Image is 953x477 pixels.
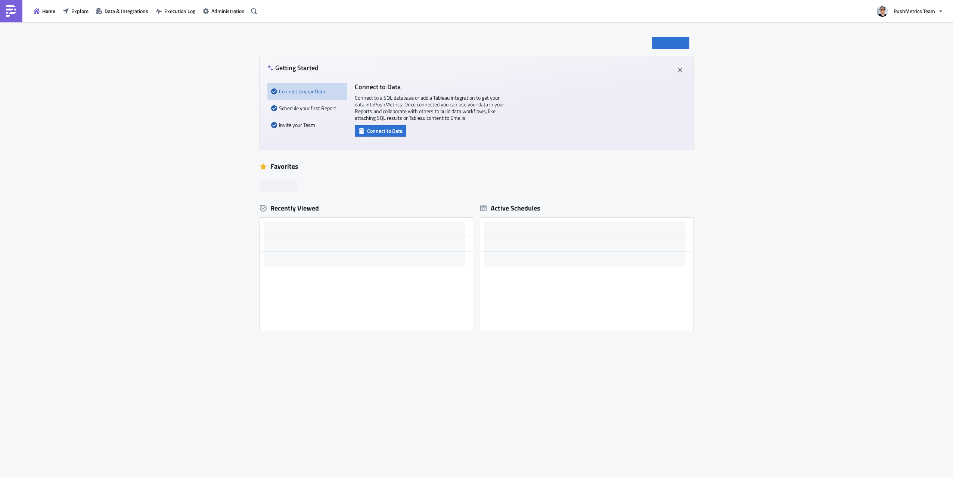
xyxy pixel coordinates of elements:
button: Execution Log [152,5,199,17]
button: Data & Integrations [92,5,152,17]
div: Invite your Team [271,116,344,133]
button: Explore [59,5,92,17]
a: Connect to Data [355,126,406,134]
img: Avatar [876,5,889,18]
div: Recently Viewed [260,203,473,214]
button: Administration [199,5,248,17]
span: Data & Integrations [105,7,148,15]
span: PushMetrics Team [894,7,935,15]
span: Administration [211,7,245,15]
div: Schedule your first Report [271,100,344,116]
img: PushMetrics [5,5,17,17]
button: Connect to Data [355,125,406,137]
div: Connect to your Data [271,83,344,100]
h4: Connect to Data [355,83,504,91]
span: Connect to Data [367,127,403,135]
span: Execution Log [164,7,195,15]
button: PushMetrics Team [872,3,947,19]
div: Favorites [260,161,693,172]
button: Home [30,5,59,17]
p: Connect to a SQL database or add a Tableau integration to get your data into PushMetrics . Once c... [355,94,504,121]
span: Home [42,7,55,15]
div: Active Schedules [480,204,540,212]
span: Explore [71,7,89,15]
h4: Getting Started [267,64,319,72]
